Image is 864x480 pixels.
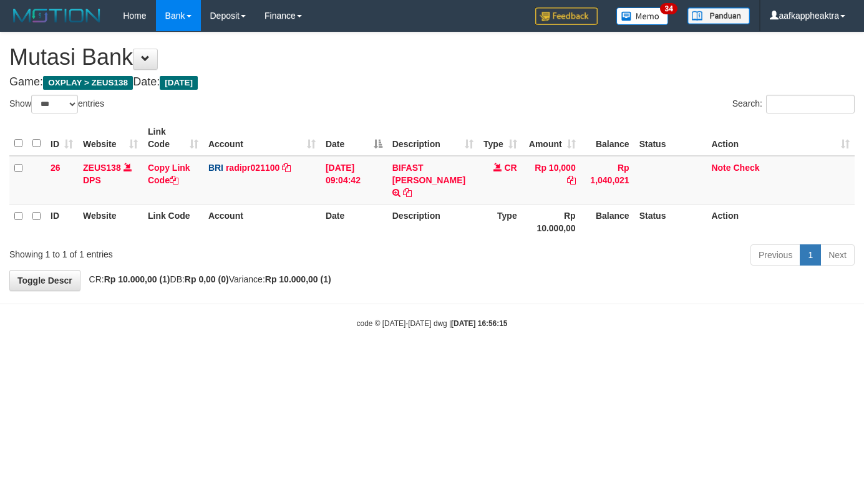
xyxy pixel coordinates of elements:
[282,163,291,173] a: Copy radipr021100 to clipboard
[46,204,78,239] th: ID
[9,95,104,113] label: Show entries
[78,204,143,239] th: Website
[522,204,581,239] th: Rp 10.000,00
[581,120,634,156] th: Balance
[148,163,190,185] a: Copy Link Code
[265,274,331,284] strong: Rp 10.000,00 (1)
[83,274,331,284] span: CR: DB: Variance:
[522,156,581,204] td: Rp 10,000
[392,163,465,185] a: BIFAST [PERSON_NAME]
[581,204,634,239] th: Balance
[51,163,61,173] span: 26
[820,244,855,266] a: Next
[208,163,223,173] span: BRI
[766,95,855,113] input: Search:
[9,76,855,89] h4: Game: Date:
[143,120,203,156] th: Link Code: activate to sort column ascending
[581,156,634,204] td: Rp 1,040,021
[800,244,821,266] a: 1
[535,7,598,25] img: Feedback.jpg
[321,120,387,156] th: Date: activate to sort column descending
[9,45,855,70] h1: Mutasi Bank
[750,244,800,266] a: Previous
[9,243,351,261] div: Showing 1 to 1 of 1 entries
[387,120,478,156] th: Description: activate to sort column ascending
[78,156,143,204] td: DPS
[706,120,855,156] th: Action: activate to sort column ascending
[451,319,507,328] strong: [DATE] 16:56:15
[478,120,522,156] th: Type: activate to sort column ascending
[46,120,78,156] th: ID: activate to sort column ascending
[634,120,707,156] th: Status
[522,120,581,156] th: Amount: activate to sort column ascending
[9,6,104,25] img: MOTION_logo.png
[403,188,412,198] a: Copy BIFAST ERIKA S PAUN to clipboard
[185,274,229,284] strong: Rp 0,00 (0)
[160,76,198,90] span: [DATE]
[31,95,78,113] select: Showentries
[143,204,203,239] th: Link Code
[357,319,508,328] small: code © [DATE]-[DATE] dwg |
[732,95,855,113] label: Search:
[203,120,321,156] th: Account: activate to sort column ascending
[711,163,731,173] a: Note
[226,163,279,173] a: radipr021100
[387,204,478,239] th: Description
[733,163,759,173] a: Check
[203,204,321,239] th: Account
[567,175,576,185] a: Copy Rp 10,000 to clipboard
[78,120,143,156] th: Website: activate to sort column ascending
[616,7,669,25] img: Button%20Memo.svg
[321,204,387,239] th: Date
[83,163,121,173] a: ZEUS138
[687,7,750,24] img: panduan.png
[104,274,170,284] strong: Rp 10.000,00 (1)
[321,156,387,204] td: [DATE] 09:04:42
[660,3,677,14] span: 34
[504,163,517,173] span: CR
[43,76,133,90] span: OXPLAY > ZEUS138
[634,204,707,239] th: Status
[9,270,80,291] a: Toggle Descr
[706,204,855,239] th: Action
[478,204,522,239] th: Type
